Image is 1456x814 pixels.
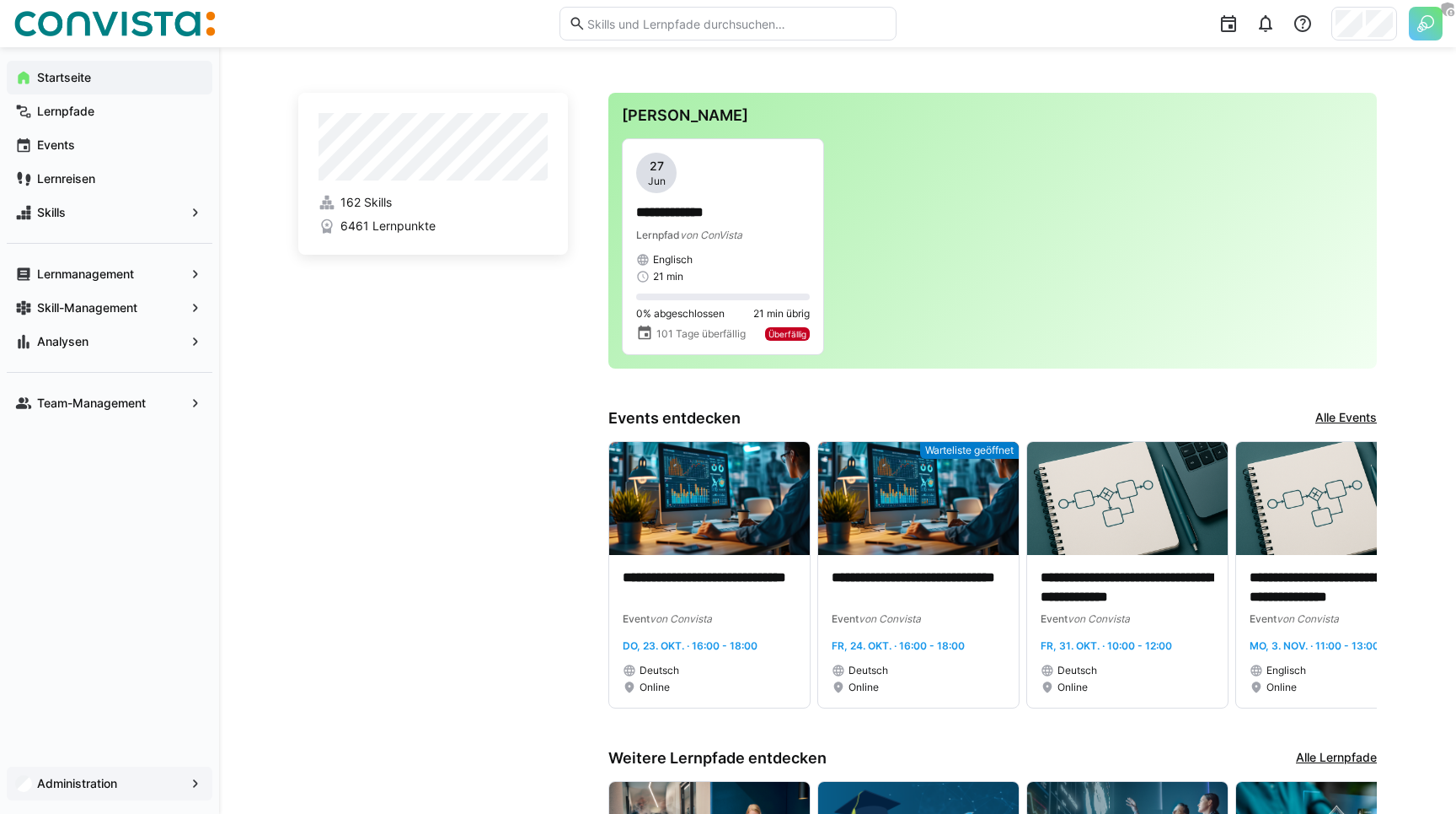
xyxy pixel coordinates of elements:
[832,639,965,652] span: Fr, 24. Okt. · 16:00 - 18:00
[1068,612,1130,625] span: von Convista
[753,307,810,321] span: 21 min übrig
[640,664,679,677] span: Deutsch
[848,681,879,694] span: Online
[653,270,683,283] span: 21 min
[608,749,827,768] h3: Weitere Lernpfade entdecken
[640,681,670,694] span: Online
[1057,681,1088,694] span: Online
[1266,681,1297,694] span: Online
[925,444,1014,457] span: Warteliste geöffnet
[1277,612,1339,625] span: von Convista
[1236,442,1437,555] img: image
[650,158,664,175] span: 27
[818,442,1019,555] img: image
[1041,612,1068,625] span: Event
[650,612,712,625] span: von Convista
[1057,664,1097,677] span: Deutsch
[340,194,392,211] span: 162 Skills
[656,327,746,341] span: 101 Tage überfällig
[609,442,810,555] img: image
[636,307,725,321] span: 0% abgeschlossen
[832,612,859,625] span: Event
[680,229,742,241] span: von ConVista
[653,253,693,267] span: Englisch
[1315,409,1377,428] a: Alle Events
[1296,749,1377,768] a: Alle Lernpfade
[768,329,806,339] span: Überfällig
[1250,612,1277,625] span: Event
[623,612,650,625] span: Event
[340,218,436,234] span: 6461 Lernpunkte
[1027,442,1228,555] img: image
[1250,639,1379,652] span: Mo, 3. Nov. · 11:00 - 13:00
[318,194,548,211] a: 162 Skills
[636,229,680,241] span: Lernpfad
[622,106,1363,125] h3: [PERSON_NAME]
[1041,639,1172,652] span: Fr, 31. Okt. · 10:00 - 12:00
[848,664,888,677] span: Deutsch
[1266,664,1306,677] span: Englisch
[623,639,757,652] span: Do, 23. Okt. · 16:00 - 18:00
[586,16,887,31] input: Skills und Lernpfade durchsuchen…
[859,612,921,625] span: von Convista
[648,175,666,188] span: Jun
[608,409,741,428] h3: Events entdecken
